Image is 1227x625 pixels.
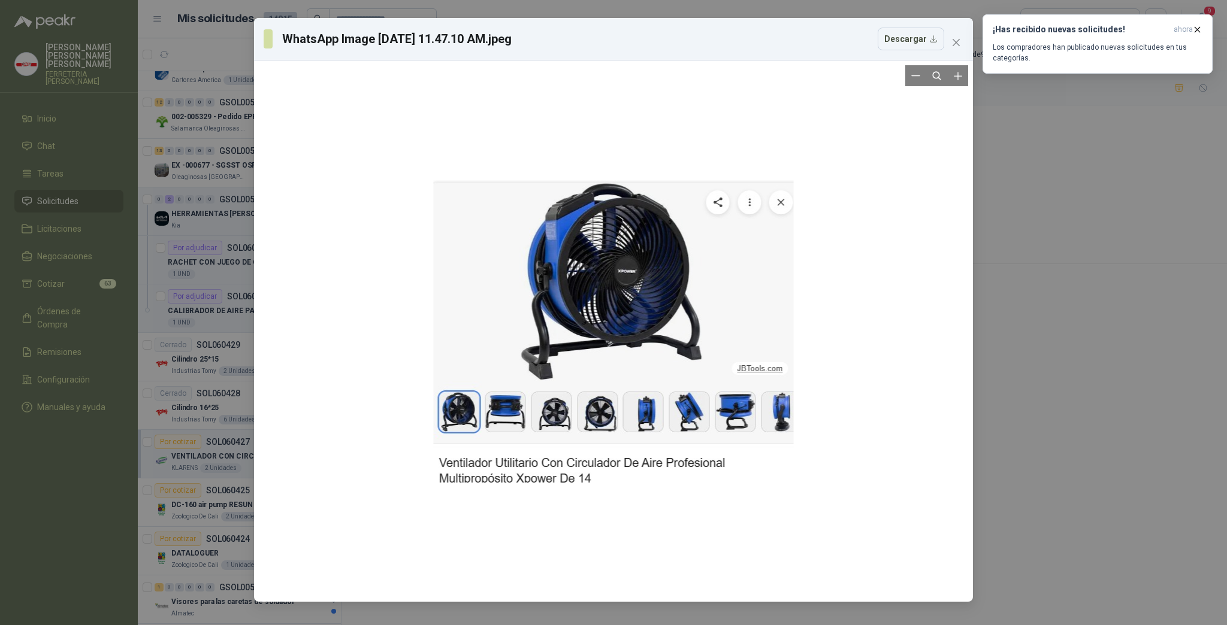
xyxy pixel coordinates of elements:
span: close [951,38,961,47]
button: Zoom in [947,65,968,86]
button: Zoom out [905,65,926,86]
span: ahora [1174,25,1193,35]
p: Los compradores han publicado nuevas solicitudes en tus categorías. [993,42,1202,63]
button: Descargar [878,28,944,50]
button: ¡Has recibido nuevas solicitudes!ahora Los compradores han publicado nuevas solicitudes en tus ca... [983,14,1213,74]
button: Close [947,33,966,52]
button: Reset zoom [926,65,947,86]
h3: ¡Has recibido nuevas solicitudes! [993,25,1169,35]
h3: WhatsApp Image [DATE] 11.47.10 AM.jpeg [282,30,512,48]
